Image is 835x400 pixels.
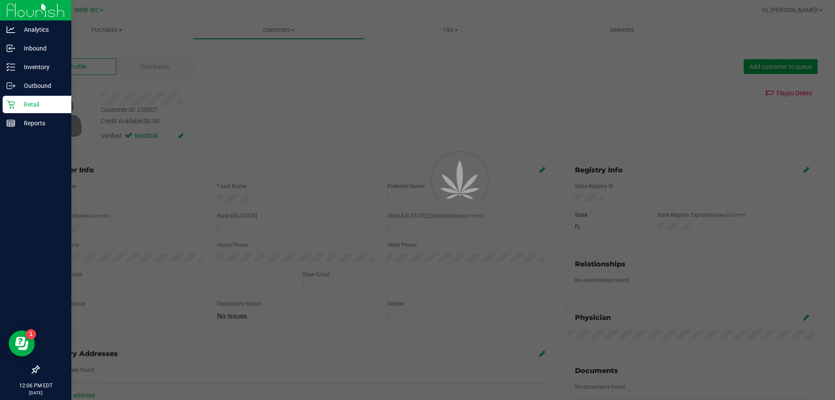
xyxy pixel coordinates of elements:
p: 12:06 PM EDT [4,382,67,390]
p: Inventory [15,62,67,72]
iframe: Resource center [9,330,35,356]
inline-svg: Analytics [7,25,15,34]
p: Inbound [15,43,67,54]
iframe: Resource center unread badge [26,329,36,339]
p: Retail [15,99,67,110]
p: [DATE] [4,390,67,396]
inline-svg: Reports [7,119,15,128]
inline-svg: Inbound [7,44,15,53]
p: Analytics [15,24,67,35]
inline-svg: Retail [7,100,15,109]
p: Outbound [15,81,67,91]
p: Reports [15,118,67,128]
inline-svg: Inventory [7,63,15,71]
inline-svg: Outbound [7,81,15,90]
